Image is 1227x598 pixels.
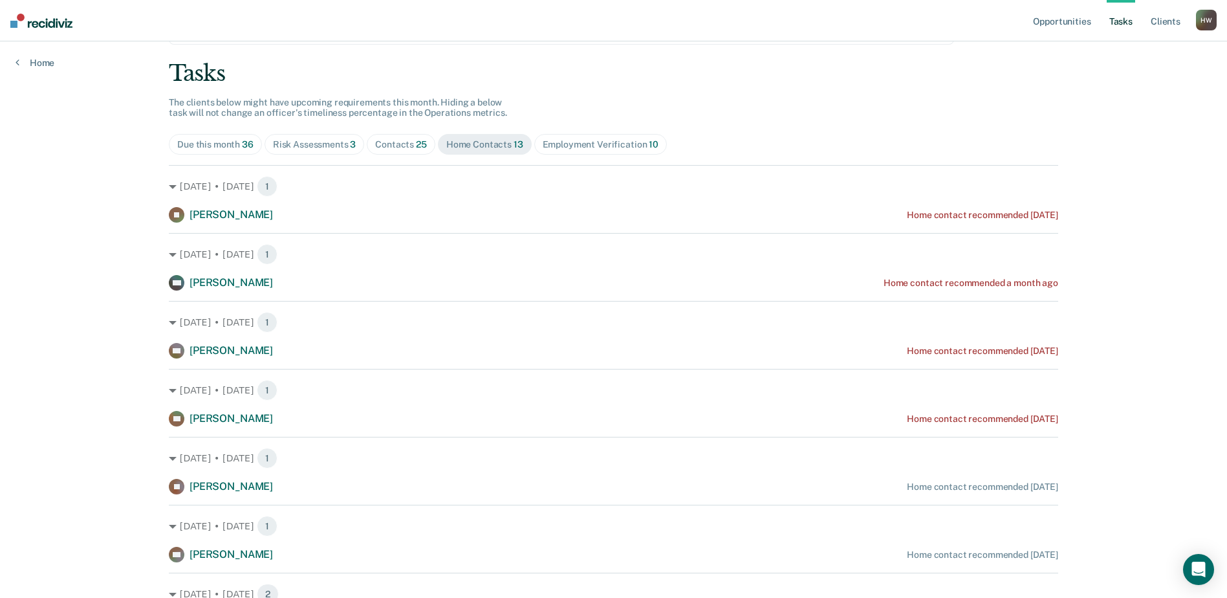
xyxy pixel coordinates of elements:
span: [PERSON_NAME] [190,480,273,493]
span: [PERSON_NAME] [190,276,273,289]
div: Open Intercom Messenger [1183,554,1214,585]
button: HW [1196,10,1217,30]
span: [PERSON_NAME] [190,208,273,221]
span: 25 [416,139,427,149]
div: Home contact recommended [DATE] [907,549,1058,560]
span: 3 [350,139,356,149]
span: 1 [257,448,277,469]
div: [DATE] • [DATE] 1 [169,448,1058,469]
span: 1 [257,176,277,197]
span: 1 [257,244,277,265]
div: Employment Verification [543,139,658,150]
span: 1 [257,312,277,333]
a: Home [16,57,54,69]
span: 1 [257,516,277,537]
div: Home Contacts [446,139,523,150]
span: [PERSON_NAME] [190,344,273,357]
div: H W [1196,10,1217,30]
div: Home contact recommended a month ago [884,278,1058,289]
div: [DATE] • [DATE] 1 [169,176,1058,197]
div: Home contact recommended [DATE] [907,482,1058,493]
div: [DATE] • [DATE] 1 [169,244,1058,265]
div: Home contact recommended [DATE] [907,210,1058,221]
span: [PERSON_NAME] [190,412,273,425]
div: Home contact recommended [DATE] [907,414,1058,425]
span: 1 [257,380,277,401]
div: [DATE] • [DATE] 1 [169,380,1058,401]
div: Tasks [169,60,1058,87]
div: Home contact recommended [DATE] [907,346,1058,357]
div: Contacts [375,139,427,150]
span: 13 [514,139,523,149]
div: Risk Assessments [273,139,356,150]
span: 10 [649,139,658,149]
div: [DATE] • [DATE] 1 [169,312,1058,333]
img: Recidiviz [10,14,72,28]
span: [PERSON_NAME] [190,548,273,560]
span: 36 [242,139,254,149]
div: [DATE] • [DATE] 1 [169,516,1058,537]
span: The clients below might have upcoming requirements this month. Hiding a below task will not chang... [169,97,507,118]
div: Due this month [177,139,254,150]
